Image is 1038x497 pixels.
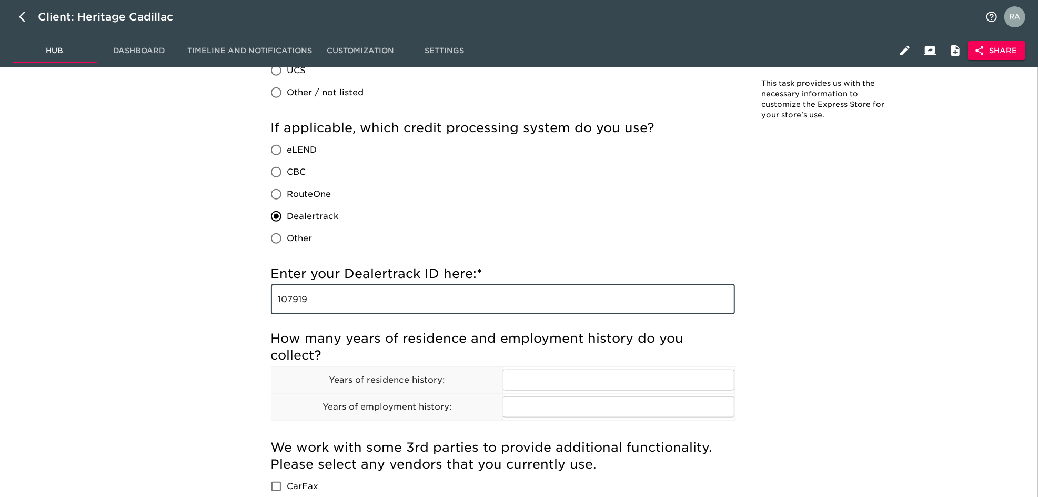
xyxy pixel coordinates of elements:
h5: If applicable, which credit processing system do you use? [271,120,735,136]
img: Profile [1004,6,1025,27]
div: Client: Heritage Cadillac [38,8,188,25]
input: Example: 010101 [271,285,735,314]
span: CarFax [287,480,319,493]
span: Other [287,232,313,245]
p: Years of residence history: [271,374,503,386]
span: Settings [409,44,480,57]
span: Share [976,44,1017,57]
span: CBC [287,166,306,178]
h5: We work with some 3rd parties to provide additional functionality. Please select any vendors that... [271,439,735,473]
span: UCS [287,64,306,77]
button: notifications [979,4,1004,29]
button: Share [968,41,1025,61]
span: Hub [19,44,90,57]
h5: How many years of residence and employment history do you collect? [271,330,735,364]
span: Other / not listed [287,86,364,99]
span: eLEND [287,144,317,156]
button: Client View [918,38,943,63]
p: Years of employment history: [271,401,503,413]
p: This task provides us with the necessary information to customize the Express Store for your stor... [762,78,888,121]
button: Internal Notes and Comments [943,38,968,63]
span: Timeline and Notifications [187,44,312,57]
span: Dashboard [103,44,175,57]
span: Dealertrack [287,210,339,223]
span: Customization [325,44,396,57]
span: RouteOne [287,188,331,201]
h5: Enter your Dealertrack ID here: [271,265,735,282]
button: Edit Hub [892,38,918,63]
